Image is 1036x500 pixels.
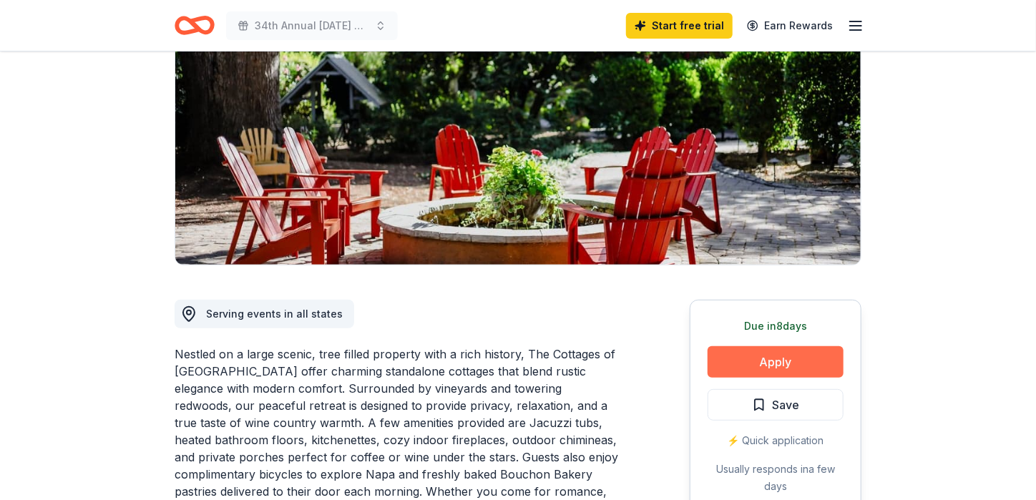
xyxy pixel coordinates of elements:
[175,9,215,42] a: Home
[708,318,844,335] div: Due in 8 days
[708,346,844,378] button: Apply
[226,11,398,40] button: 34th Annual [DATE] Benefit
[255,17,369,34] span: 34th Annual [DATE] Benefit
[772,396,799,414] span: Save
[738,13,841,39] a: Earn Rewards
[206,308,343,320] span: Serving events in all states
[708,432,844,449] div: ⚡️ Quick application
[708,389,844,421] button: Save
[626,13,733,39] a: Start free trial
[708,461,844,495] div: Usually responds in a few days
